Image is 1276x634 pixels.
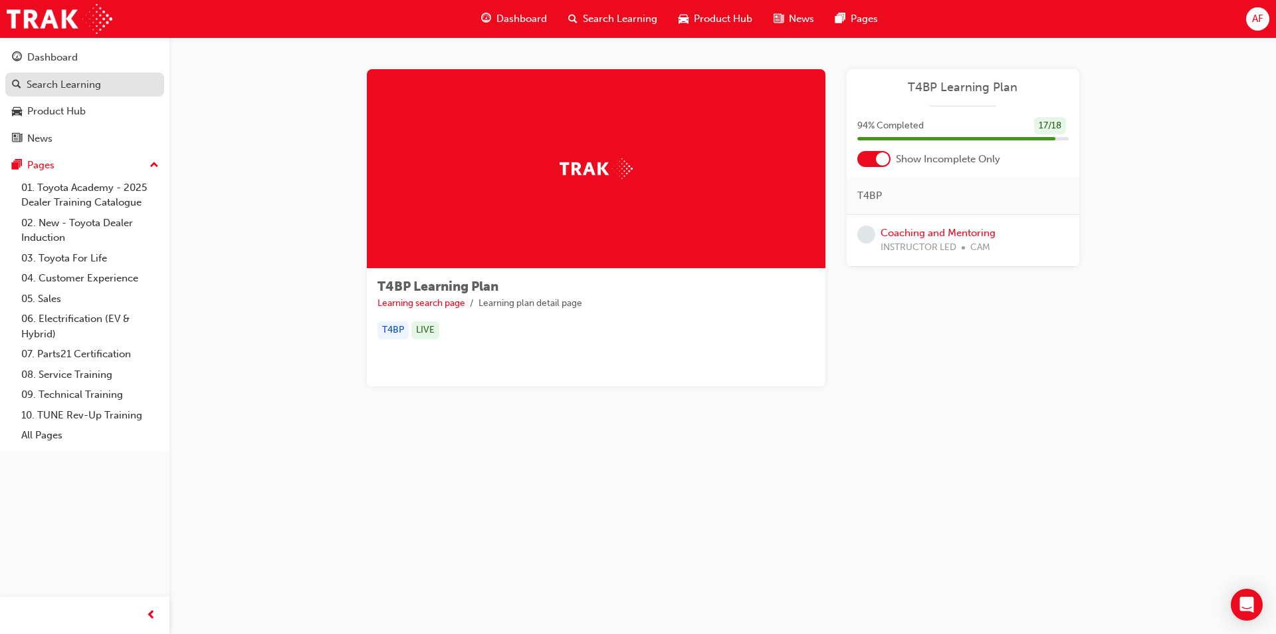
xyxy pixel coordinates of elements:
span: news-icon [12,133,22,145]
span: 94 % Completed [857,118,924,134]
span: car-icon [679,11,689,27]
div: Open Intercom Messenger [1231,589,1263,621]
a: 10. TUNE Rev-Up Training [16,405,164,426]
span: Product Hub [694,11,752,27]
span: pages-icon [12,160,22,172]
span: car-icon [12,106,22,118]
a: 09. Technical Training [16,385,164,405]
a: All Pages [16,425,164,446]
a: News [5,126,164,151]
a: 03. Toyota For Life [16,248,164,269]
span: T4BP [857,188,882,204]
a: 01. Toyota Academy - 2025 Dealer Training Catalogue [16,178,164,213]
a: 04. Customer Experience [16,268,164,289]
button: AF [1246,7,1269,31]
a: 02. New - Toyota Dealer Induction [16,213,164,248]
button: Pages [5,153,164,178]
div: 17 / 18 [1034,117,1066,135]
span: search-icon [12,79,21,91]
a: Learning search page [377,297,465,309]
span: news-icon [774,11,784,27]
span: INSTRUCTOR LED [881,240,956,255]
a: Product Hub [5,99,164,124]
img: Trak [7,4,112,34]
div: Product Hub [27,104,86,119]
a: car-iconProduct Hub [668,5,763,33]
span: search-icon [568,11,578,27]
a: pages-iconPages [825,5,889,33]
span: Dashboard [496,11,547,27]
div: Search Learning [27,77,101,92]
span: up-icon [150,157,159,174]
span: Pages [851,11,878,27]
a: news-iconNews [763,5,825,33]
span: T4BP Learning Plan [377,279,498,294]
a: T4BP Learning Plan [857,80,1069,95]
a: Coaching and Mentoring [881,227,996,239]
span: Search Learning [583,11,657,27]
li: Learning plan detail page [478,296,582,311]
a: 05. Sales [16,289,164,309]
div: LIVE [411,321,439,339]
div: Pages [27,158,54,173]
span: AF [1252,11,1263,27]
button: DashboardSearch LearningProduct HubNews [5,43,164,153]
a: 08. Service Training [16,365,164,385]
a: guage-iconDashboard [471,5,558,33]
a: 07. Parts21 Certification [16,344,164,365]
span: News [789,11,814,27]
div: T4BP [377,321,409,339]
span: Show Incomplete Only [896,152,1000,167]
span: guage-icon [481,11,491,27]
span: pages-icon [835,11,845,27]
span: learningRecordVerb_NONE-icon [857,226,875,243]
span: CAM [970,240,990,255]
a: 06. Electrification (EV & Hybrid) [16,309,164,344]
a: Dashboard [5,45,164,70]
div: News [27,131,53,146]
a: search-iconSearch Learning [558,5,668,33]
span: prev-icon [146,607,156,624]
a: Search Learning [5,73,164,97]
div: Dashboard [27,50,78,65]
img: Trak [560,158,633,179]
span: guage-icon [12,52,22,64]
